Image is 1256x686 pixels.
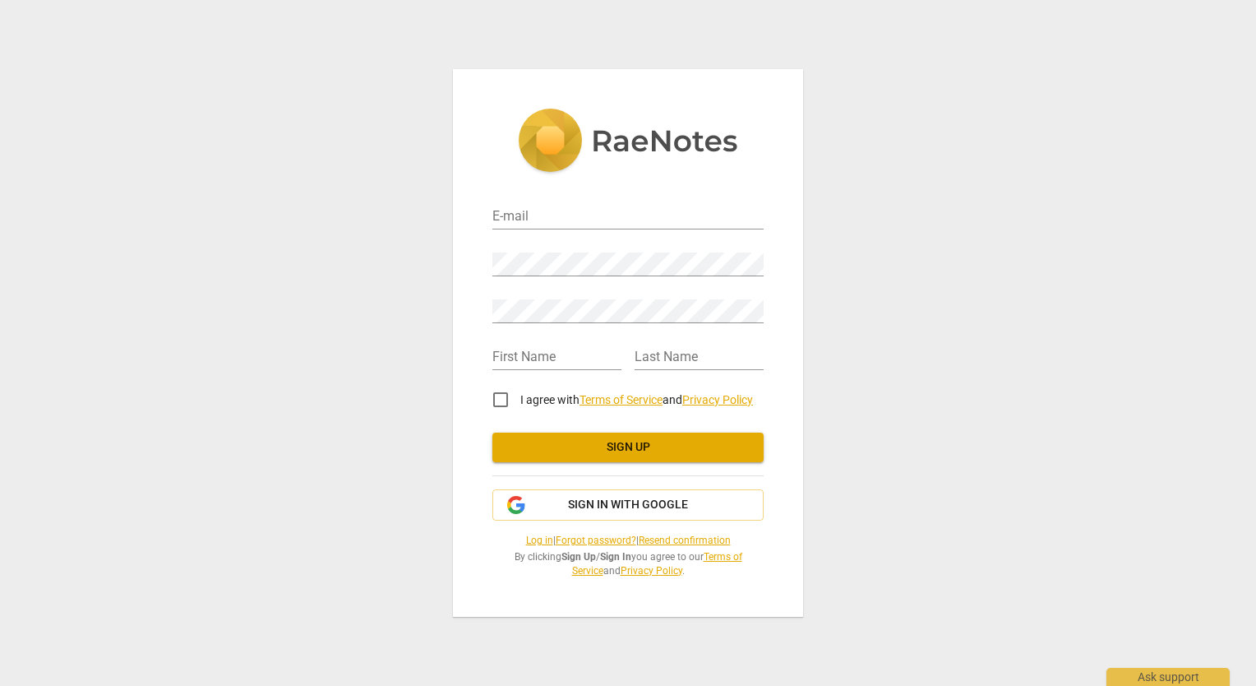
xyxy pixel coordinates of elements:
button: Sign up [492,433,764,462]
span: By clicking / you agree to our and . [492,550,764,577]
span: Sign in with Google [568,497,688,513]
a: Privacy Policy [621,565,682,577]
img: 5ac2273c67554f335776073100b6d88f.svg [518,109,738,176]
a: Resend confirmation [639,535,731,546]
b: Sign Up [561,551,596,563]
button: Sign in with Google [492,489,764,521]
a: Terms of Service [580,393,663,406]
a: Privacy Policy [682,393,753,406]
span: | | [492,534,764,548]
a: Log in [526,535,553,546]
a: Terms of Service [572,551,742,577]
span: Sign up [506,439,750,456]
b: Sign In [600,551,631,563]
span: I agree with and [520,393,753,406]
a: Forgot password? [556,535,636,546]
div: Ask support [1106,668,1230,686]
